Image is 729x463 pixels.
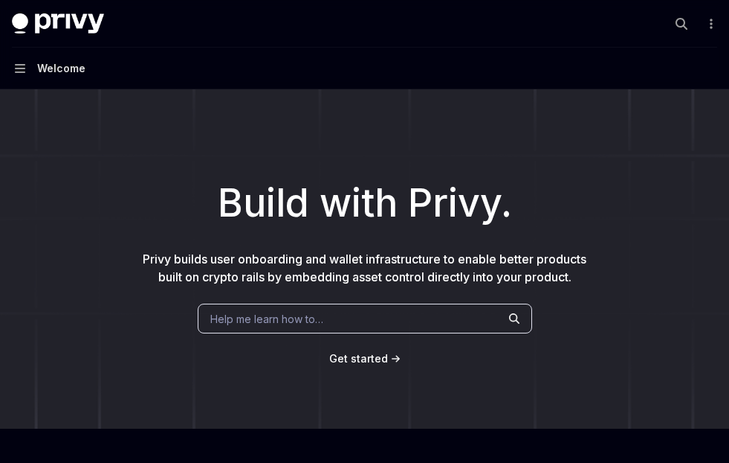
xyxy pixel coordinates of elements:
span: Help me learn how to… [210,311,323,327]
h1: Build with Privy. [24,174,705,232]
div: Welcome [37,60,85,77]
span: Privy builds user onboarding and wallet infrastructure to enable better products built on crypto ... [143,252,586,284]
img: dark logo [12,13,104,34]
span: Get started [329,352,388,365]
button: More actions [702,13,717,34]
a: Get started [329,351,388,366]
